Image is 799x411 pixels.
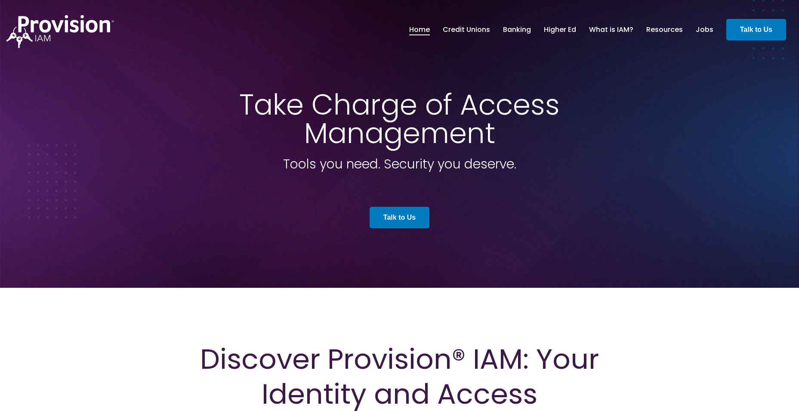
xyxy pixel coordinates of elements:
strong: Talk to Us [383,214,416,221]
nav: menu [403,16,720,44]
a: What is IAM? [589,22,633,37]
span: Take Charge of Access Management [239,85,560,153]
a: Home [409,22,430,37]
a: Resources [646,22,683,37]
strong: Talk to Us [740,26,772,33]
a: Banking [503,22,531,37]
a: Jobs [696,22,713,37]
a: Talk to Us [726,19,786,40]
a: Higher Ed [544,22,576,37]
img: ProvisionIAM-Logo-White [6,15,114,48]
span: Tools you need. Security you deserve. [283,155,516,173]
a: Credit Unions [443,22,490,37]
a: Talk to Us [370,207,429,228]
